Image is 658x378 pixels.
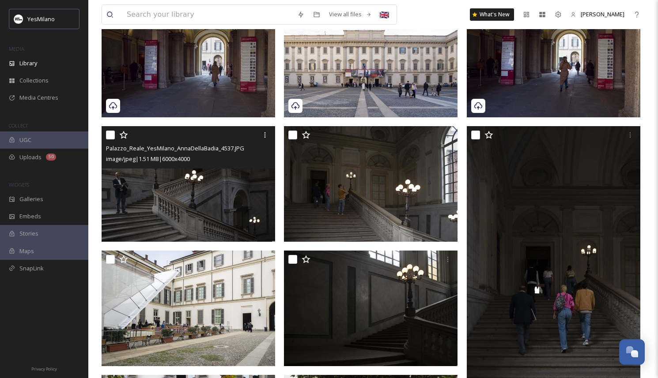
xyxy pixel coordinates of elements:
span: Collections [19,76,49,85]
div: 🇬🇧 [376,7,392,22]
img: palazzoreale_YesMilano_AnnaDellaBadia_03300.jpg [102,2,275,117]
span: Privacy Policy [31,366,57,372]
span: SnapLink [19,264,44,273]
img: Palazzo_Reale_YesMilano_AnnaDellaBadia_4535.JPG [284,126,458,242]
img: Palazzo_Reale_YesMilano_AnnaDellaBadia_4537.JPG [102,126,275,242]
span: WIDGETS [9,181,29,188]
img: palazzoreale_YesMilano_AnnaDellaBadia_03299.jpg [467,2,640,117]
span: Library [19,59,37,67]
a: [PERSON_NAME] [566,6,629,23]
span: Uploads [19,153,42,161]
img: Palazzo_Reale_YesMilano_AnnaDellaBadia_4523.JPG [284,251,458,366]
a: Privacy Policy [31,363,57,374]
input: Search your library [122,5,293,24]
span: YesMilano [27,15,55,23]
span: Media Centres [19,94,58,102]
img: Palazzo_Reale_YesMilano_AnnaDellaBadia_4525.JPG [102,251,275,366]
span: image/jpeg | 1.51 MB | 6000 x 4000 [106,155,190,163]
button: Open Chat [619,339,645,365]
span: Maps [19,247,34,255]
span: UGC [19,136,31,144]
span: COLLECT [9,122,28,129]
img: Logo%20YesMilano%40150x.png [14,15,23,23]
a: What's New [470,8,514,21]
div: 50 [46,153,56,161]
img: palazzoreale_YesMilano_AnnaDellaBadia_03296.jpg [284,2,458,117]
span: [PERSON_NAME] [581,10,624,18]
span: Stories [19,229,38,238]
span: Embeds [19,212,41,221]
a: View all files [325,6,376,23]
span: MEDIA [9,45,24,52]
span: Palazzo_Reale_YesMilano_AnnaDellaBadia_4537.JPG [106,144,244,152]
span: Galleries [19,195,43,203]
